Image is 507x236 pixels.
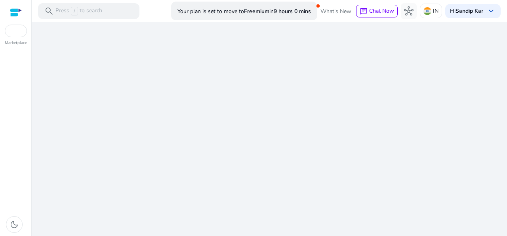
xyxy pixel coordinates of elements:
[404,6,414,16] span: hub
[423,7,431,15] img: in.svg
[369,7,394,15] span: Chat Now
[71,7,78,15] span: /
[55,7,102,15] p: Press to search
[274,8,311,15] b: 9 hours 0 mins
[356,5,398,17] button: chatChat Now
[360,8,368,15] span: chat
[401,3,417,19] button: hub
[5,40,27,46] p: Marketplace
[44,6,54,16] span: search
[486,6,496,16] span: keyboard_arrow_down
[10,220,19,229] span: dark_mode
[450,8,483,14] p: Hi
[433,4,438,18] p: IN
[244,8,269,15] b: Freemium
[456,7,483,15] b: Sandip Kar
[320,4,351,18] span: What's New
[177,4,311,18] p: Your plan is set to move to in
